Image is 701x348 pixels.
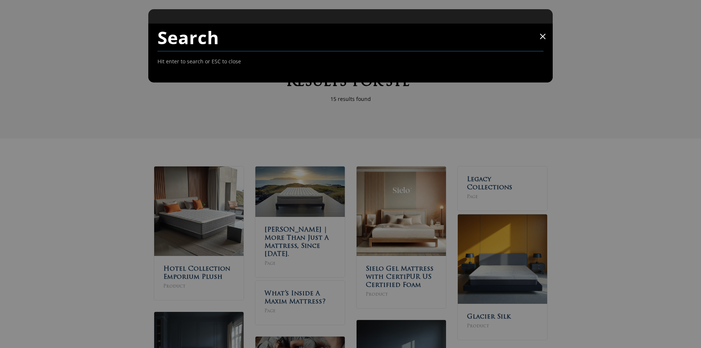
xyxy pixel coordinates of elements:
span: Page [265,307,336,315]
span: Product [467,322,538,330]
a: What’s Inside A Maxim Mattress? [265,291,326,305]
span: Hit enter to search or ESC to close [157,57,241,66]
a: Hotel Collection Emporium Plush [163,266,230,280]
span: Product [163,282,234,291]
a: Sielo Gel Mattress with CertiPUR US Certified Foam [366,266,433,288]
a: [PERSON_NAME] | More Than Just A Mattress, Since [DATE]. [265,227,329,257]
span: Product [366,291,437,299]
input: Search [157,24,544,52]
span: "ste" [381,75,415,89]
span: Page [467,193,538,201]
a: Legacy Collections [467,176,512,191]
a: Glacier Silk [467,314,511,320]
span: 15 results found [330,95,371,102]
span: Page [265,260,336,268]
